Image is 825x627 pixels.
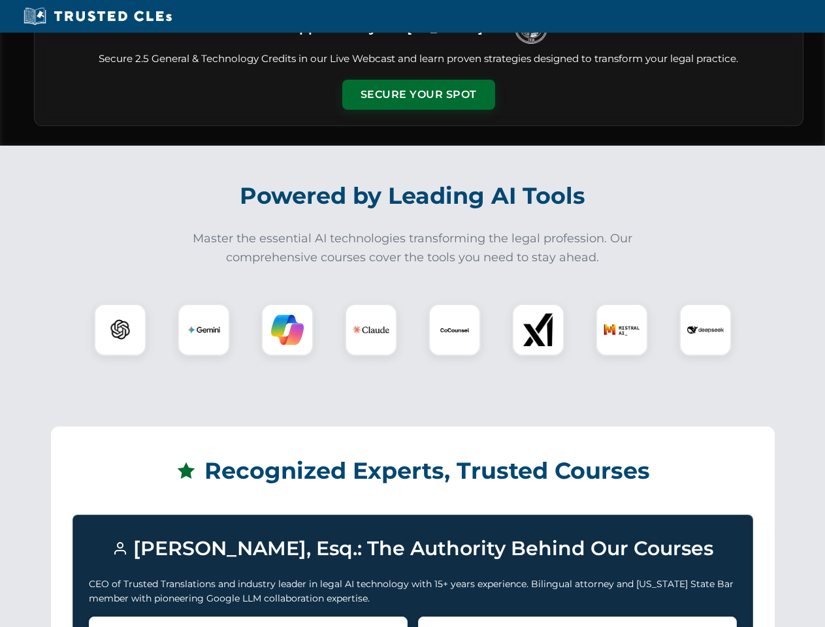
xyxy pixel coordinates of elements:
[345,304,397,356] div: Claude
[261,304,314,356] div: Copilot
[89,577,737,606] p: CEO of Trusted Translations and industry leader in legal AI technology with 15+ years experience....
[101,311,139,349] img: ChatGPT Logo
[184,229,641,267] p: Master the essential AI technologies transforming the legal profession. Our comprehensive courses...
[604,312,640,348] img: Mistral AI Logo
[271,313,304,346] img: Copilot Logo
[596,304,648,356] div: Mistral AI
[353,312,389,348] img: Claude Logo
[50,52,787,67] p: Secure 2.5 General & Technology Credits in our Live Webcast and learn proven strategies designed ...
[51,173,775,219] h2: Powered by Leading AI Tools
[20,7,176,26] img: Trusted CLEs
[342,80,495,110] button: Secure Your Spot
[73,448,753,494] h2: Recognized Experts, Trusted Courses
[522,313,555,346] img: xAI Logo
[178,304,230,356] div: Gemini
[187,313,220,346] img: Gemini Logo
[429,304,481,356] div: CoCounsel
[438,313,471,346] img: CoCounsel Logo
[512,304,564,356] div: xAI
[94,304,146,356] div: ChatGPT
[679,304,732,356] div: DeepSeek
[687,312,724,348] img: DeepSeek Logo
[89,531,737,566] h3: [PERSON_NAME], Esq.: The Authority Behind Our Courses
